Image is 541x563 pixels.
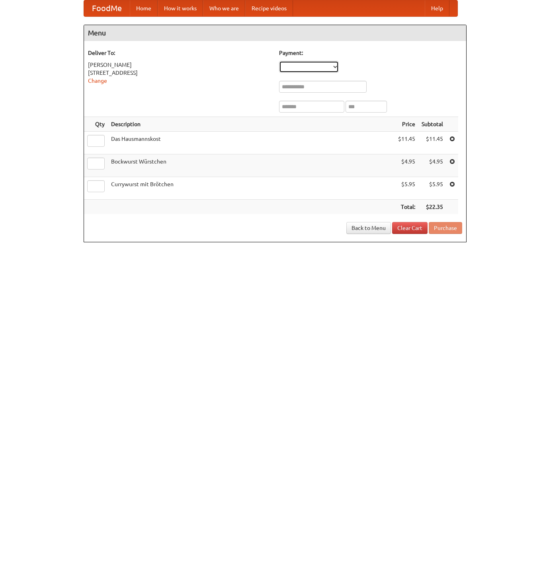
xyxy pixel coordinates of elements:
[84,0,130,16] a: FoodMe
[392,222,428,234] a: Clear Cart
[84,117,108,132] th: Qty
[108,177,395,200] td: Currywurst mit Brötchen
[88,78,107,84] a: Change
[395,132,418,154] td: $11.45
[279,49,462,57] h5: Payment:
[418,177,446,200] td: $5.95
[395,154,418,177] td: $4.95
[418,200,446,214] th: $22.35
[203,0,245,16] a: Who we are
[395,117,418,132] th: Price
[108,117,395,132] th: Description
[158,0,203,16] a: How it works
[425,0,449,16] a: Help
[88,61,271,69] div: [PERSON_NAME]
[88,69,271,77] div: [STREET_ADDRESS]
[418,132,446,154] td: $11.45
[84,25,466,41] h4: Menu
[395,177,418,200] td: $5.95
[395,200,418,214] th: Total:
[108,154,395,177] td: Bockwurst Würstchen
[88,49,271,57] h5: Deliver To:
[418,117,446,132] th: Subtotal
[418,154,446,177] td: $4.95
[108,132,395,154] td: Das Hausmannskost
[245,0,293,16] a: Recipe videos
[346,222,391,234] a: Back to Menu
[429,222,462,234] button: Purchase
[130,0,158,16] a: Home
